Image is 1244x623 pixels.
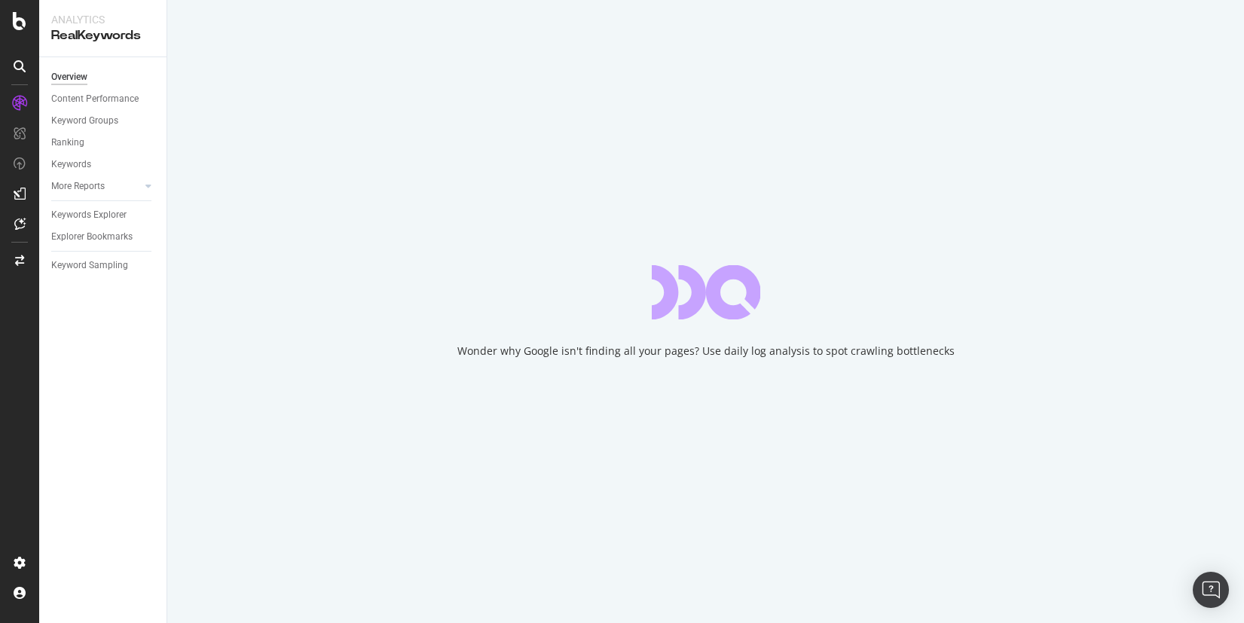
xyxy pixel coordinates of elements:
div: More Reports [51,179,105,194]
a: Ranking [51,135,156,151]
div: Keywords Explorer [51,207,127,223]
div: Open Intercom Messenger [1193,572,1229,608]
div: Keyword Sampling [51,258,128,273]
div: animation [652,265,760,319]
a: More Reports [51,179,141,194]
div: RealKeywords [51,27,154,44]
a: Keywords [51,157,156,173]
a: Explorer Bookmarks [51,229,156,245]
div: Overview [51,69,87,85]
a: Keywords Explorer [51,207,156,223]
a: Overview [51,69,156,85]
div: Ranking [51,135,84,151]
div: Wonder why Google isn't finding all your pages? Use daily log analysis to spot crawling bottlenecks [457,344,955,359]
a: Keyword Groups [51,113,156,129]
div: Explorer Bookmarks [51,229,133,245]
a: Content Performance [51,91,156,107]
div: Keyword Groups [51,113,118,129]
div: Keywords [51,157,91,173]
a: Keyword Sampling [51,258,156,273]
div: Content Performance [51,91,139,107]
div: Analytics [51,12,154,27]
